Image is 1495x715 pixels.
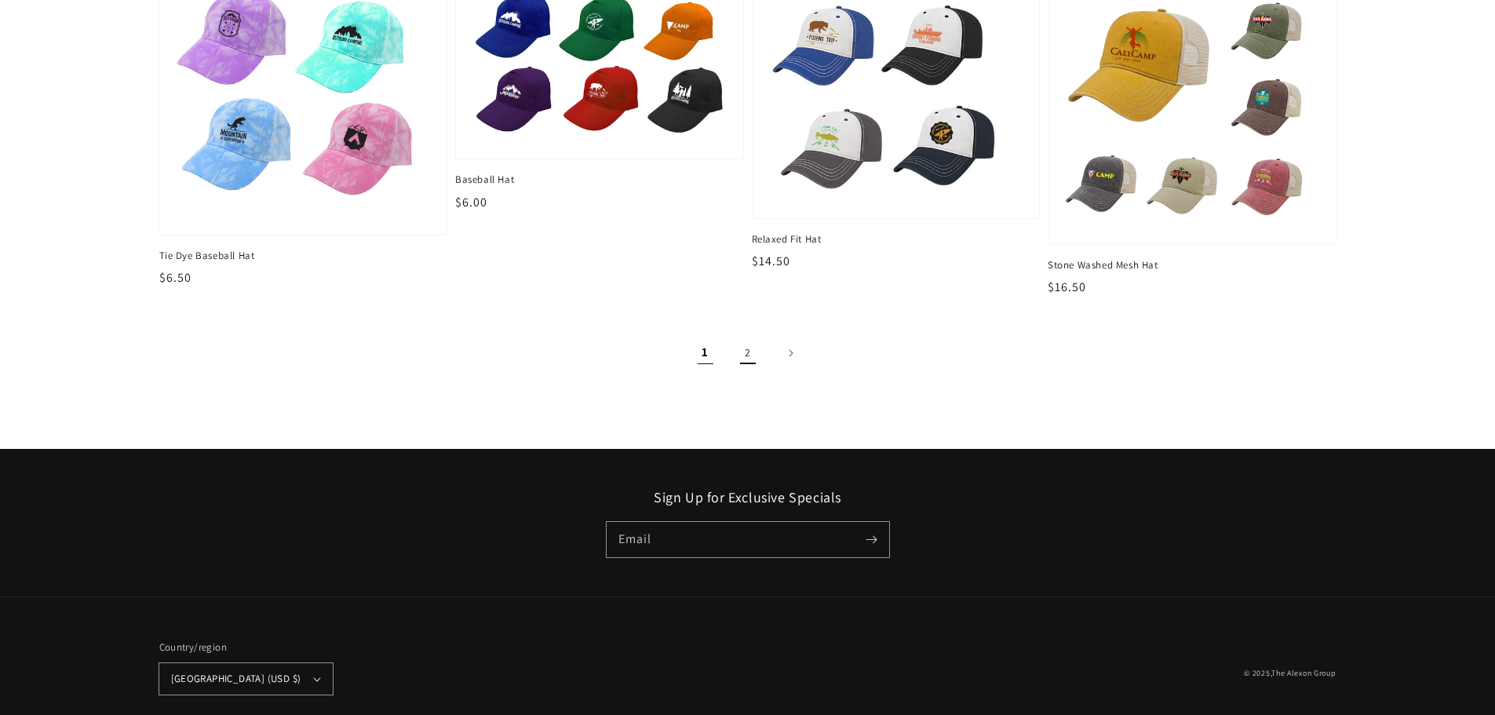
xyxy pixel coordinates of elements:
span: Relaxed Fit Hat [752,232,1041,246]
button: Subscribe [855,522,889,556]
span: Baseball Hat [455,173,744,187]
a: The Alexon Group [1271,668,1336,678]
span: Page 1 [688,336,723,370]
a: Page 2 [731,336,765,370]
span: Stone Washed Mesh Hat [1048,258,1336,272]
nav: Pagination [159,336,1336,370]
span: $14.50 [752,253,790,269]
a: Next page [773,336,808,370]
button: [GEOGRAPHIC_DATA] (USD $) [159,663,333,695]
span: Tie Dye Baseball Hat [159,249,448,263]
small: © 2025, [1244,668,1336,678]
span: $6.00 [455,194,487,210]
h2: Sign Up for Exclusive Specials [159,488,1336,506]
span: $6.50 [159,269,191,286]
span: $16.50 [1048,279,1086,295]
h2: Country/region [159,640,333,655]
